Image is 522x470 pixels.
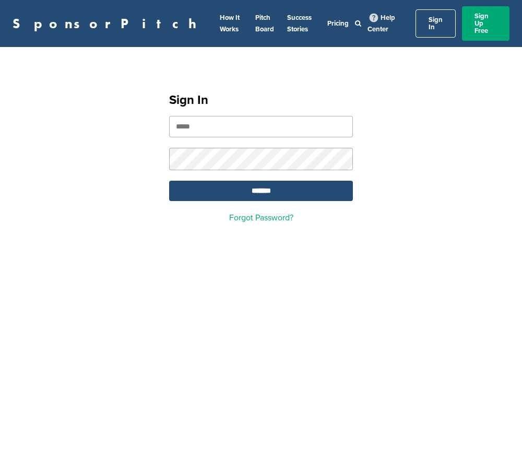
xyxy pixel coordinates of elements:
h1: Sign In [169,91,353,110]
a: How It Works [220,14,240,33]
a: Pitch Board [255,14,274,33]
a: Sign In [416,9,456,38]
a: Help Center [367,11,395,36]
a: Pricing [327,19,349,28]
a: Forgot Password? [229,213,293,223]
a: SponsorPitch [13,17,203,30]
a: Success Stories [287,14,312,33]
a: Sign Up Free [462,6,509,41]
